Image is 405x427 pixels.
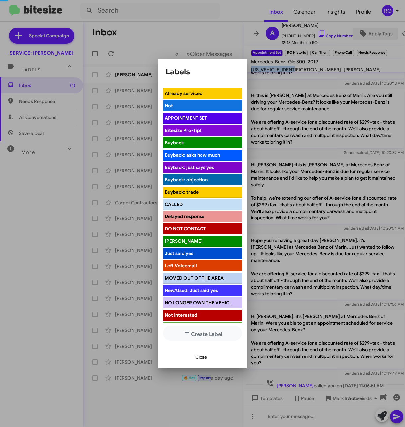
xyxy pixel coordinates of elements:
[165,263,197,269] span: Left Voicemail
[190,351,212,363] button: Close
[165,164,214,170] span: Buyback: just says yes
[165,140,184,146] span: Buyback
[195,351,207,363] span: Close
[166,67,239,77] h1: Labels
[165,152,220,158] span: Buyback: asks how much
[165,312,197,318] span: Not Interested
[165,90,202,96] span: Already serviced
[165,189,199,195] span: Buyback: trade
[165,250,193,256] span: Just said yes
[165,287,218,293] span: New/Used: Just said yes
[165,275,224,281] span: MOVED OUT OF THE AREA
[165,177,208,183] span: Buyback: objection
[165,226,206,232] span: DO NOT CONTACT
[165,300,232,306] span: NO LONGER OWN THE VEHICL
[165,238,202,244] span: [PERSON_NAME]
[165,103,173,109] span: Hot
[165,115,207,121] span: APPOINTMENT SET
[165,213,204,219] span: Delayed response
[163,326,242,341] button: Create Label
[165,201,183,207] span: CALLED
[165,127,201,133] span: Bitesize Pro-Tip!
